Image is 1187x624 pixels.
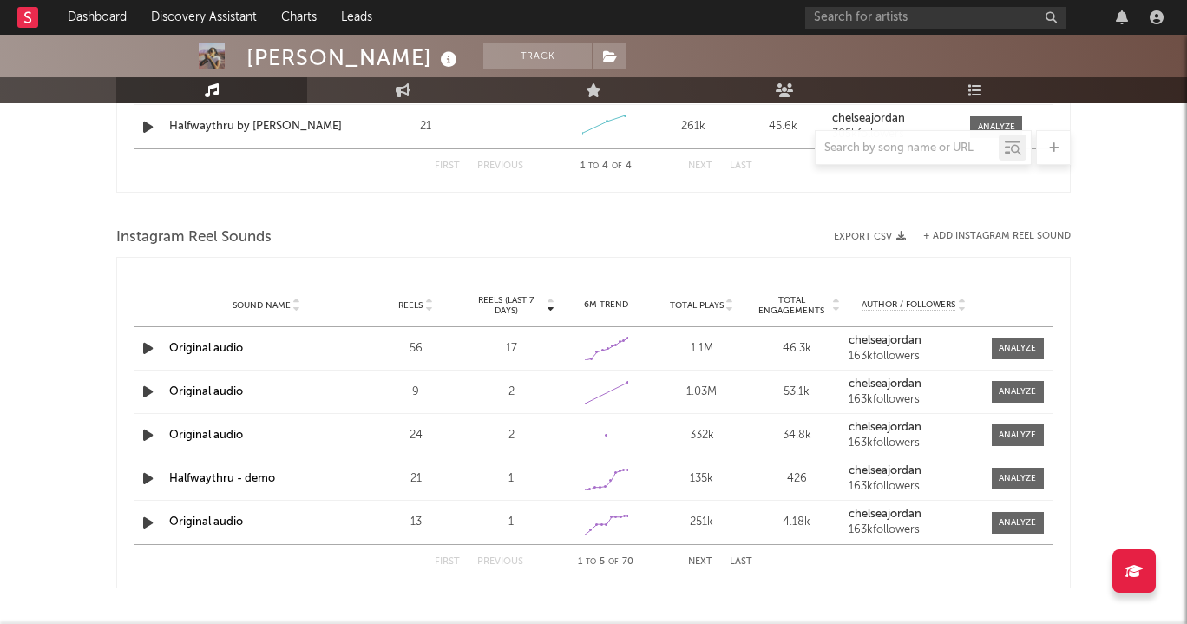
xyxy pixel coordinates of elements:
[483,43,592,69] button: Track
[468,470,554,488] div: 1
[116,227,272,248] span: Instagram Reel Sounds
[558,552,653,573] div: 1 5 70
[849,378,921,390] strong: chelseajordan
[477,161,523,171] button: Previous
[435,161,460,171] button: First
[563,299,650,312] div: 6M Trend
[849,509,921,520] strong: chelseajordan
[754,470,841,488] div: 426
[849,394,979,406] div: 163k followers
[558,156,653,177] div: 1 4 4
[688,161,712,171] button: Next
[468,514,554,531] div: 1
[816,141,999,155] input: Search by song name or URL
[468,340,554,358] div: 17
[372,470,459,488] div: 21
[688,557,712,567] button: Next
[608,558,619,566] span: of
[832,113,953,125] a: chelseajordan
[586,558,596,566] span: to
[743,118,823,135] div: 45.6k
[849,422,921,433] strong: chelseajordan
[906,232,1071,241] div: + Add Instagram Reel Sound
[754,427,841,444] div: 34.8k
[246,43,462,72] div: [PERSON_NAME]
[169,516,243,528] a: Original audio
[372,340,459,358] div: 56
[169,473,275,484] a: Halfwaythru - demo
[169,430,243,441] a: Original audio
[398,300,423,311] span: Reels
[862,299,955,311] span: Author / Followers
[372,384,459,401] div: 9
[233,300,291,311] span: Sound Name
[832,128,953,141] div: 305k followers
[372,427,459,444] div: 24
[477,557,523,567] button: Previous
[849,481,979,493] div: 163k followers
[659,514,745,531] div: 251k
[468,427,554,444] div: 2
[805,7,1066,29] input: Search for artists
[385,118,466,135] div: 21
[653,118,734,135] div: 261k
[169,118,351,135] a: Halfwaythru by [PERSON_NAME]
[923,232,1071,241] button: + Add Instagram Reel Sound
[730,557,752,567] button: Last
[849,422,979,434] a: chelseajordan
[435,557,460,567] button: First
[832,113,905,124] strong: chelseajordan
[588,162,599,170] span: to
[849,378,979,391] a: chelseajordan
[169,343,243,354] a: Original audio
[659,384,745,401] div: 1.03M
[849,524,979,536] div: 163k followers
[849,465,979,477] a: chelseajordan
[849,335,921,346] strong: chelseajordan
[659,470,745,488] div: 135k
[754,514,841,531] div: 4.18k
[754,340,841,358] div: 46.3k
[730,161,752,171] button: Last
[169,386,243,397] a: Original audio
[849,509,979,521] a: chelseajordan
[670,300,724,311] span: Total Plays
[754,384,841,401] div: 53.1k
[659,340,745,358] div: 1.1M
[468,384,554,401] div: 2
[468,295,544,316] span: Reels (last 7 days)
[849,437,979,450] div: 163k followers
[834,232,906,242] button: Export CSV
[372,514,459,531] div: 13
[849,465,921,476] strong: chelseajordan
[849,351,979,363] div: 163k followers
[849,335,979,347] a: chelseajordan
[754,295,830,316] span: Total Engagements
[659,427,745,444] div: 332k
[612,162,622,170] span: of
